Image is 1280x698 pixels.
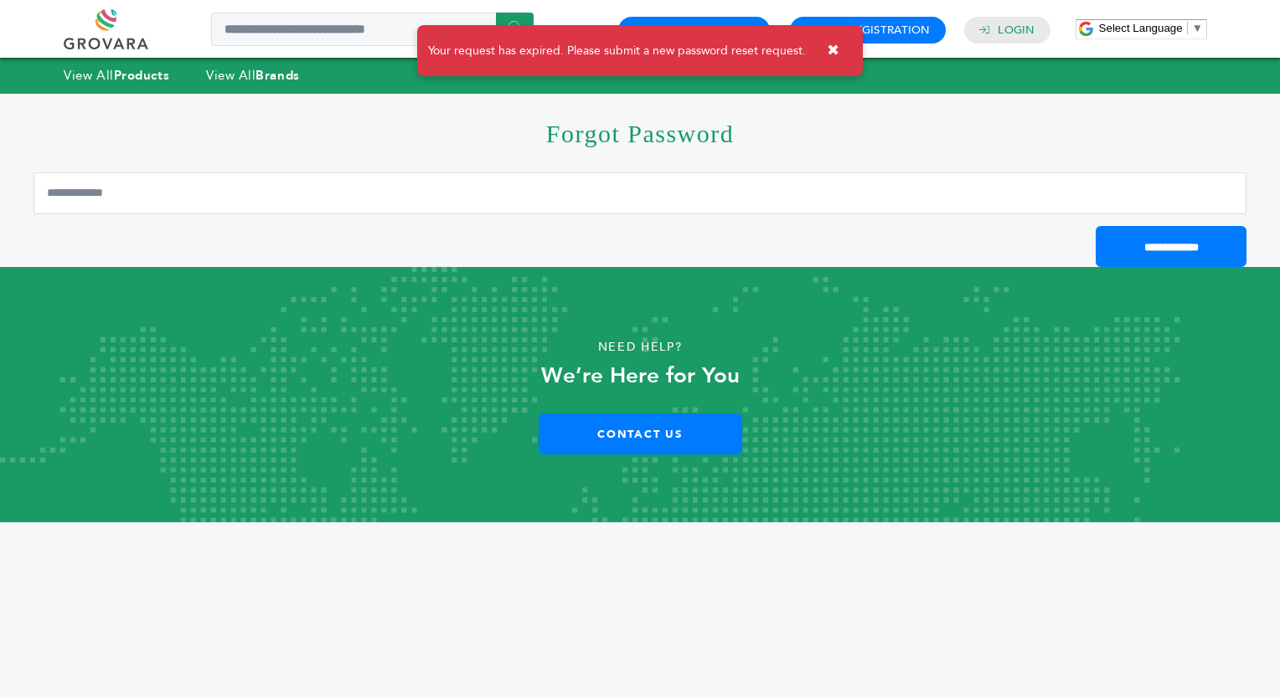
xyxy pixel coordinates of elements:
[64,335,1215,360] p: Need Help?
[814,33,852,68] button: ✖
[1099,22,1183,34] span: Select Language
[255,67,299,84] strong: Brands
[114,67,169,84] strong: Products
[206,67,300,84] a: View AllBrands
[1192,22,1203,34] span: ▼
[64,67,169,84] a: View AllProducts
[998,23,1035,38] a: Login
[1187,22,1188,34] span: ​
[428,43,806,59] span: Your request has expired. Please submit a new password reset request.
[633,23,755,38] a: Buyer Registration
[805,23,931,38] a: Brand Registration
[34,94,1246,172] h1: Forgot Password
[539,413,742,454] a: Contact Us
[541,361,740,391] strong: We’re Here for You
[34,172,1246,214] input: Email Address
[1099,22,1203,34] a: Select Language​
[211,13,534,46] input: Search a product or brand...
